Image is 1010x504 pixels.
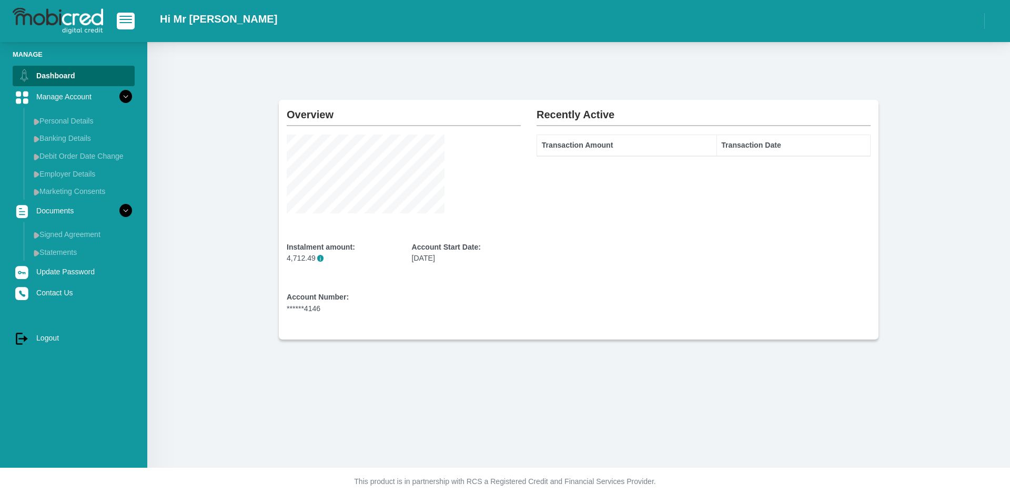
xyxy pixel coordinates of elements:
img: menu arrow [34,171,39,178]
p: 4,712.49 [287,253,396,264]
a: Employer Details [29,166,135,182]
p: This product is in partnership with RCS a Registered Credit and Financial Services Provider. [213,476,797,487]
a: Debit Order Date Change [29,148,135,164]
a: Statements [29,244,135,261]
b: Instalment amount: [287,243,355,251]
b: Account Start Date: [412,243,481,251]
div: [DATE] [412,242,521,264]
h2: Overview [287,100,521,121]
a: Personal Details [29,112,135,129]
img: menu arrow [34,250,39,256]
a: Banking Details [29,130,135,147]
h2: Hi Mr [PERSON_NAME] [160,13,277,25]
img: menu arrow [34,153,39,160]
img: menu arrow [34,189,39,196]
a: Dashboard [13,66,135,86]
a: Signed Agreement [29,226,135,243]
li: Manage [13,49,135,59]
img: menu arrow [34,232,39,239]
th: Transaction Amount [537,135,717,156]
a: Update Password [13,262,135,282]
h2: Recently Active [537,100,871,121]
b: Account Number: [287,293,349,301]
a: Marketing Consents [29,183,135,200]
th: Transaction Date [716,135,871,156]
a: Logout [13,328,135,348]
span: Please note that the instalment amount provided does not include the monthly fee, which will be i... [317,255,324,262]
img: logo-mobicred.svg [13,8,103,34]
a: Documents [13,201,135,221]
a: Manage Account [13,87,135,107]
a: Contact Us [13,283,135,303]
img: menu arrow [34,136,39,142]
img: menu arrow [34,118,39,125]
